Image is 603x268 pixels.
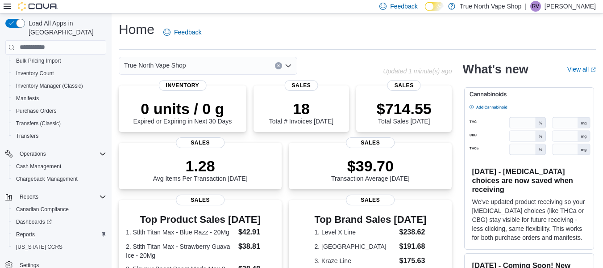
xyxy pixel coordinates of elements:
p: Updated 1 minute(s) ago [383,68,452,75]
dd: $38.81 [238,241,274,252]
span: Reports [16,231,35,238]
span: Inventory Manager (Classic) [12,81,106,91]
button: Reports [9,228,110,241]
span: Sales [284,80,318,91]
button: Purchase Orders [9,105,110,117]
dt: 2. [GEOGRAPHIC_DATA] [314,242,395,251]
h3: [DATE] - [MEDICAL_DATA] choices are now saved when receiving [472,167,586,194]
span: Purchase Orders [12,106,106,116]
a: Inventory Count [12,68,58,79]
a: Purchase Orders [12,106,60,116]
p: $39.70 [331,157,410,175]
button: Inventory Manager (Classic) [9,80,110,92]
h2: What's new [462,62,528,77]
p: 1.28 [153,157,248,175]
span: Transfers (Classic) [12,118,106,129]
p: [PERSON_NAME] [545,1,596,12]
button: Transfers (Classic) [9,117,110,130]
button: Open list of options [285,62,292,69]
div: Avg Items Per Transaction [DATE] [153,157,248,182]
a: Cash Management [12,161,65,172]
button: Manifests [9,92,110,105]
span: Reports [16,191,106,202]
span: Dashboards [12,217,106,227]
button: Reports [16,191,42,202]
input: Dark Mode [425,2,444,11]
span: Canadian Compliance [12,204,106,215]
a: Transfers (Classic) [12,118,64,129]
span: Transfers [16,132,38,140]
dt: 2. Stlth Titan Max - Strawberry Guava Ice - 20Mg [126,242,235,260]
p: We've updated product receiving so your [MEDICAL_DATA] choices (like THCa or CBG) stay visible fo... [472,197,586,242]
span: Manifests [12,93,106,104]
button: Transfers [9,130,110,142]
span: Canadian Compliance [16,206,69,213]
p: $714.55 [377,100,432,118]
dd: $175.63 [399,255,427,266]
a: [US_STATE] CCRS [12,242,66,252]
p: 0 units / 0 g [133,100,232,118]
div: Transaction Average [DATE] [331,157,410,182]
button: Cash Management [9,160,110,173]
span: Washington CCRS [12,242,106,252]
button: Bulk Pricing Import [9,55,110,67]
button: Chargeback Management [9,173,110,185]
div: Expired or Expiring in Next 30 Days [133,100,232,125]
span: Reports [20,193,38,200]
span: Operations [16,149,106,159]
span: Bulk Pricing Import [16,57,61,64]
a: View allExternal link [567,66,596,73]
span: Operations [20,150,46,157]
span: Cash Management [12,161,106,172]
a: Dashboards [12,217,55,227]
dd: $42.91 [238,227,274,238]
dt: 1. Level X Line [314,228,395,237]
a: Feedback [160,23,205,41]
span: Dashboards [16,218,52,225]
p: 18 [269,100,333,118]
span: RV [532,1,539,12]
button: Reports [2,191,110,203]
span: Sales [176,137,225,148]
span: Inventory Count [16,70,54,77]
button: Canadian Compliance [9,203,110,216]
svg: External link [591,67,596,72]
span: Feedback [174,28,201,37]
span: Sales [387,80,421,91]
h3: Top Brand Sales [DATE] [314,214,426,225]
span: Chargeback Management [12,174,106,184]
div: Total Sales [DATE] [377,100,432,125]
span: Cash Management [16,163,61,170]
img: Cova [18,2,58,11]
span: Reports [12,229,106,240]
span: Load All Apps in [GEOGRAPHIC_DATA] [25,19,106,37]
span: Sales [346,137,395,148]
span: Transfers [12,131,106,141]
a: Canadian Compliance [12,204,72,215]
span: Dark Mode [425,11,425,12]
p: True North Vape Shop [460,1,522,12]
span: True North Vape Shop [124,60,186,71]
div: Rebeccah Vape [530,1,541,12]
a: Reports [12,229,38,240]
div: Total # Invoices [DATE] [269,100,333,125]
button: Inventory Count [9,67,110,80]
span: Chargeback Management [16,175,78,183]
button: Operations [2,148,110,160]
a: Manifests [12,93,42,104]
span: [US_STATE] CCRS [16,243,62,251]
dt: 3. Kraze Line [314,256,395,265]
span: Sales [176,195,225,205]
span: Transfers (Classic) [16,120,61,127]
a: Inventory Manager (Classic) [12,81,87,91]
p: | [525,1,527,12]
dd: $238.62 [399,227,427,238]
h1: Home [119,21,154,38]
span: Inventory Count [12,68,106,79]
h3: Top Product Sales [DATE] [126,214,274,225]
span: Feedback [390,2,417,11]
a: Dashboards [9,216,110,228]
a: Transfers [12,131,42,141]
span: Inventory [159,80,207,91]
span: Purchase Orders [16,107,57,115]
